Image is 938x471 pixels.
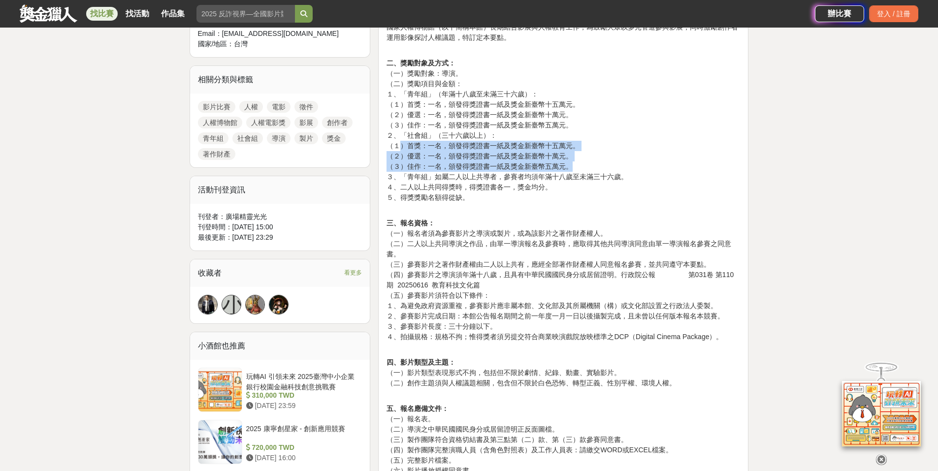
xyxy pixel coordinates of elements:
[322,132,346,144] a: 獎金
[269,295,289,314] a: Avatar
[869,5,918,22] div: 登入 / 註冊
[246,442,358,453] div: 720,000 TWD
[190,176,370,204] div: 活動刊登資訊
[157,7,189,21] a: 作品集
[198,295,218,314] a: Avatar
[86,7,118,21] a: 找比賽
[246,453,358,463] div: [DATE] 16:00
[387,59,455,67] strong: 二、獎勵對象及方式：
[387,219,435,227] strong: 三、報名資格：
[245,295,265,314] a: Avatar
[246,117,291,128] a: 人權電影獎
[267,132,291,144] a: 導演
[239,101,263,113] a: 人權
[198,212,362,222] div: 刊登者： 廣場精靈光光
[269,295,288,314] img: Avatar
[198,29,343,39] div: Email： [EMAIL_ADDRESS][DOMAIN_NAME]
[222,295,241,314] a: 小
[232,132,263,144] a: 社會組
[387,58,740,213] p: （一）獎勵對象：導演。 （二）獎勵項目與金額： １、「青年組」（年滿十八歲至未滿三十六歲）： （１）首獎：一名，頒發得獎證書一紙及獎金新臺幣十五萬元。 （２）優選：一名，頒發得獎證書一紙及獎金新...
[198,117,242,128] a: 人權博物館
[246,424,358,442] div: 2025 康寧創星家 - 創新應用競賽
[198,101,235,113] a: 影片比賽
[387,218,740,352] p: （一）報名者須為參賽影片之導演或製片，或為該影片之著作財產權人。 （二）二人以上共同導演之作品，由單一導演報名及參賽時，應取得其他共同導演同意由單一導演報名參賽之同意書。 （三）參賽影片之著作財...
[294,101,318,113] a: 徵件
[198,368,362,412] a: 玩轉AI 引領未來 2025臺灣中小企業銀行校園金融科技創意挑戰賽 310,000 TWD [DATE] 23:59
[294,132,318,144] a: 製片
[198,222,362,232] div: 刊登時間： [DATE] 15:00
[190,66,370,94] div: 相關分類與標籤
[122,7,153,21] a: 找活動
[198,232,362,243] div: 最後更新： [DATE] 23:29
[294,117,318,128] a: 影展
[387,357,740,399] p: （一）影片類型表現形式不拘，包括但不限於劇情、紀錄、動畫、實驗影片。 （二）創作主題須與人權議題相關，包含但不限於白色恐怖、轉型正義、性別平權、環境人權。
[198,148,235,160] a: 著作財產
[196,5,295,23] input: 2025 反詐視界—全國影片競賽
[246,372,358,390] div: 玩轉AI 引領未來 2025臺灣中小企業銀行校園金融科技創意挑戰賽
[387,405,449,412] strong: 五、報名應備文件：
[322,117,353,128] a: 創作者
[267,101,291,113] a: 電影
[198,40,234,48] span: 國家/地區：
[190,332,370,360] div: 小酒館也推薦
[815,5,864,22] a: 辦比賽
[842,381,921,446] img: d2146d9a-e6f6-4337-9592-8cefde37ba6b.png
[246,401,358,411] div: [DATE] 23:59
[198,420,362,464] a: 2025 康寧創星家 - 創新應用競賽 720,000 TWD [DATE] 16:00
[198,132,228,144] a: 青年組
[198,269,222,277] span: 收藏者
[387,358,455,366] strong: 四、影片類型及主題：
[198,295,217,314] img: Avatar
[344,267,362,278] span: 看更多
[234,40,248,48] span: 台灣
[246,295,264,314] img: Avatar
[246,390,358,401] div: 310,000 TWD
